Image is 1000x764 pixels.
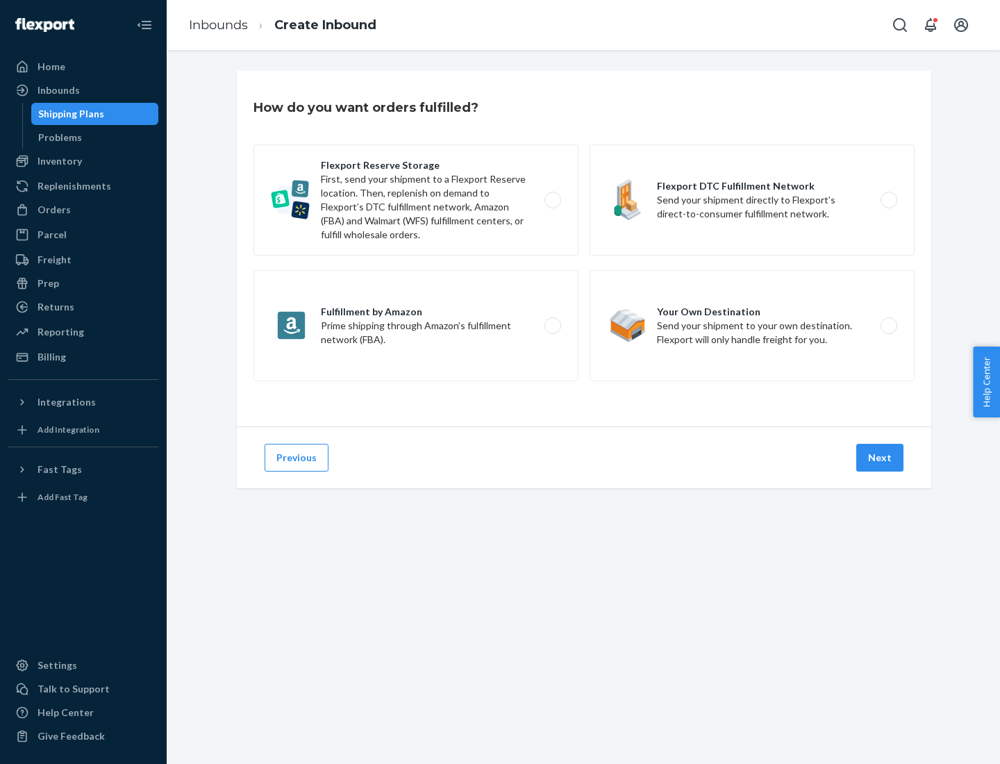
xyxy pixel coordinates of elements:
a: Create Inbound [274,17,376,33]
div: Problems [38,131,82,144]
a: Inbounds [8,79,158,101]
div: Replenishments [37,179,111,193]
div: Inventory [37,154,82,168]
a: Returns [8,296,158,318]
button: Open notifications [917,11,944,39]
div: Home [37,60,65,74]
div: Reporting [37,325,84,339]
div: Shipping Plans [38,107,104,121]
button: Integrations [8,391,158,413]
img: Flexport logo [15,18,74,32]
div: Add Fast Tag [37,491,87,503]
div: Parcel [37,228,67,242]
h3: How do you want orders fulfilled? [253,99,478,117]
button: Close Navigation [131,11,158,39]
button: Next [856,444,903,472]
a: Inventory [8,150,158,172]
a: Parcel [8,224,158,246]
a: Help Center [8,701,158,724]
div: Talk to Support [37,682,110,696]
button: Open Search Box [886,11,914,39]
ol: breadcrumbs [178,5,387,46]
a: Problems [31,126,159,149]
div: Help Center [37,706,94,720]
a: Orders [8,199,158,221]
button: Previous [265,444,328,472]
button: Give Feedback [8,725,158,747]
div: Returns [37,300,74,314]
a: Billing [8,346,158,368]
a: Talk to Support [8,678,158,700]
a: Freight [8,249,158,271]
div: Fast Tags [37,463,82,476]
div: Billing [37,350,66,364]
div: Give Feedback [37,729,105,743]
a: Settings [8,654,158,676]
div: Freight [37,253,72,267]
a: Shipping Plans [31,103,159,125]
div: Prep [37,276,59,290]
a: Add Integration [8,419,158,441]
a: Prep [8,272,158,294]
button: Help Center [973,347,1000,417]
a: Replenishments [8,175,158,197]
div: Orders [37,203,71,217]
div: Integrations [37,395,96,409]
div: Settings [37,658,77,672]
div: Add Integration [37,424,99,435]
div: Inbounds [37,83,80,97]
button: Fast Tags [8,458,158,481]
button: Open account menu [947,11,975,39]
a: Inbounds [189,17,248,33]
a: Reporting [8,321,158,343]
a: Home [8,56,158,78]
a: Add Fast Tag [8,486,158,508]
